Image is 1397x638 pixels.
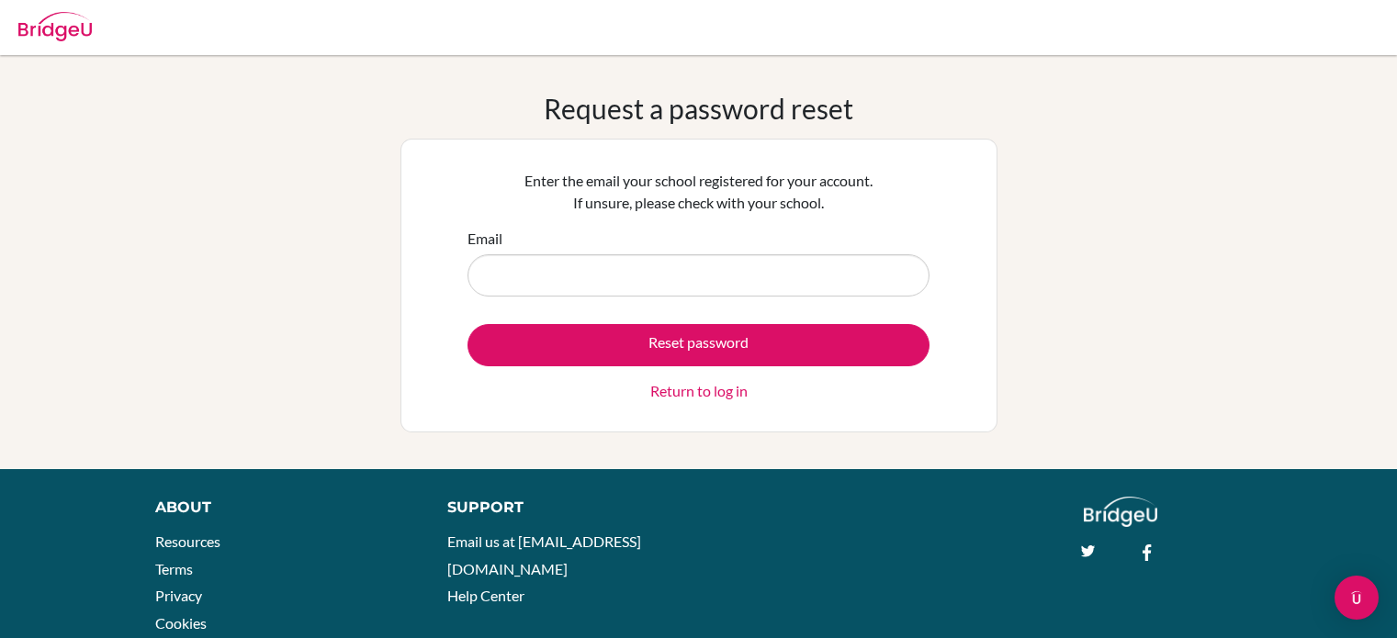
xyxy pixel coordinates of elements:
[447,587,524,604] a: Help Center
[650,380,748,402] a: Return to log in
[18,12,92,41] img: Bridge-U
[544,92,853,125] h1: Request a password reset
[155,560,193,577] a: Terms
[447,532,641,577] a: Email us at [EMAIL_ADDRESS][DOMAIN_NAME]
[1084,497,1158,527] img: logo_white@2x-f4f0deed5e89b7ecb1c2cc34c3e3d731f90f0f143d5ea2071677605dd97b5244.png
[155,532,220,550] a: Resources
[468,228,502,250] label: Email
[155,497,406,519] div: About
[468,324,929,366] button: Reset password
[1335,576,1379,620] div: Open Intercom Messenger
[447,497,679,519] div: Support
[468,170,929,214] p: Enter the email your school registered for your account. If unsure, please check with your school.
[155,614,207,632] a: Cookies
[155,587,202,604] a: Privacy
